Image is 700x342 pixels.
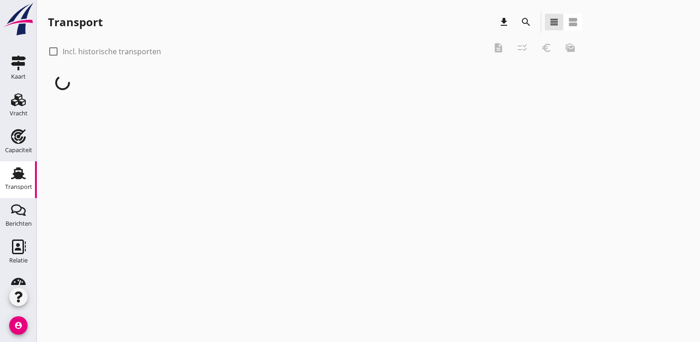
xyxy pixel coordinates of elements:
i: view_headline [549,17,560,28]
i: download [498,17,509,28]
div: Transport [5,184,32,190]
div: Berichten [6,221,32,227]
div: Kaart [11,74,26,80]
div: Transport [48,15,103,29]
div: Relatie [9,257,28,263]
i: search [521,17,532,28]
img: logo-small.a267ee39.svg [2,2,35,36]
i: account_circle [9,316,28,335]
div: Capaciteit [5,147,32,153]
label: Incl. historische transporten [63,47,161,56]
i: view_agenda [567,17,579,28]
div: Vracht [10,110,28,116]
